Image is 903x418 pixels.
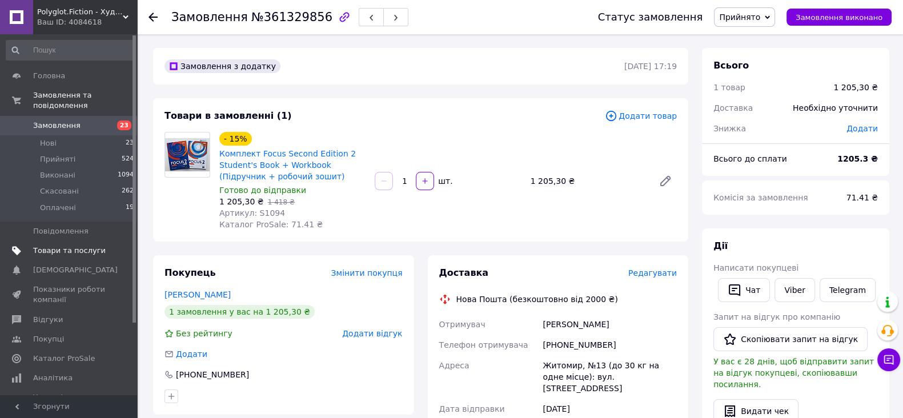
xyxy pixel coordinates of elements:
span: Додати відгук [342,329,402,338]
span: Покупець [164,267,216,278]
input: Пошук [6,40,135,61]
button: Чат [718,278,770,302]
span: Нові [40,138,57,148]
a: Telegram [820,278,876,302]
a: Редагувати [654,170,677,192]
span: Замовлення та повідомлення [33,90,137,111]
span: Доставка [439,267,489,278]
span: Повідомлення [33,226,89,236]
div: - 15% [219,132,252,146]
span: 19 [126,203,134,213]
span: Управління сайтом [33,392,106,413]
span: Замовлення виконано [796,13,882,22]
span: 1 205,30 ₴ [219,197,264,206]
span: Додати [846,124,878,133]
span: 1094 [118,170,134,180]
span: Головна [33,71,65,81]
span: Аналітика [33,373,73,383]
img: Комплект Focus Second Edition 2 Student's Book + Workbook (Підручник + робочий зошит) [165,138,210,172]
div: 1 замовлення у вас на 1 205,30 ₴ [164,305,315,319]
span: Замовлення [171,10,248,24]
span: Замовлення [33,120,81,131]
div: Замовлення з додатку [164,59,280,73]
a: [PERSON_NAME] [164,290,231,299]
span: Написати покупцеві [713,263,798,272]
span: Всього [713,60,749,71]
span: 71.41 ₴ [846,193,878,202]
span: 23 [117,120,131,130]
span: Без рейтингу [176,329,232,338]
span: Додати [176,349,207,359]
span: 1 418 ₴ [268,198,295,206]
span: Оплачені [40,203,76,213]
a: Viber [774,278,814,302]
span: [DEMOGRAPHIC_DATA] [33,265,118,275]
span: Комісія за замовлення [713,193,808,202]
span: 23 [126,138,134,148]
span: Артикул: S1094 [219,208,285,218]
span: Прийнято [719,13,760,22]
span: Товари та послуги [33,246,106,256]
span: Дії [713,240,728,251]
span: Каталог ProSale: 71.41 ₴ [219,220,323,229]
div: [PHONE_NUMBER] [540,335,679,355]
div: Нова Пошта (безкоштовно від 2000 ₴) [453,294,621,305]
span: Редагувати [628,268,677,278]
span: Каталог ProSale [33,353,95,364]
span: Запит на відгук про компанію [713,312,840,321]
span: Готово до відправки [219,186,306,195]
span: Відгуки [33,315,63,325]
span: Змінити покупця [331,268,403,278]
span: Дата відправки [439,404,505,413]
span: 524 [122,154,134,164]
span: Виконані [40,170,75,180]
div: шт. [435,175,453,187]
span: Товари в замовленні (1) [164,110,292,121]
span: Додати товар [605,110,677,122]
time: [DATE] 17:19 [624,62,677,71]
span: У вас є 28 днів, щоб відправити запит на відгук покупцеві, скопіювавши посилання. [713,357,874,389]
span: Скасовані [40,186,79,196]
button: Чат з покупцем [877,348,900,371]
span: Телефон отримувача [439,340,528,349]
div: 1 205,30 ₴ [526,173,649,189]
button: Скопіювати запит на відгук [713,327,868,351]
button: Замовлення виконано [786,9,892,26]
span: Polyglot.Fiction - Художня література без кордонів! [37,7,123,17]
span: Прийняті [40,154,75,164]
div: Необхідно уточнити [786,95,885,120]
div: 1 205,30 ₴ [833,82,878,93]
div: [PHONE_NUMBER] [175,369,250,380]
div: [PERSON_NAME] [540,314,679,335]
span: 262 [122,186,134,196]
div: Повернутися назад [149,11,158,23]
b: 1205.3 ₴ [837,154,878,163]
span: №361329856 [251,10,332,24]
span: Показники роботи компанії [33,284,106,305]
span: Всього до сплати [713,154,787,163]
a: Комплект Focus Second Edition 2 Student's Book + Workbook (Підручник + робочий зошит) [219,149,356,181]
span: 1 товар [713,83,745,92]
span: Доставка [713,103,753,112]
span: Покупці [33,334,64,344]
span: Отримувач [439,320,485,329]
span: Знижка [713,124,746,133]
div: Житомир, №13 (до 30 кг на одне місце): вул. [STREET_ADDRESS] [540,355,679,399]
div: Статус замовлення [598,11,703,23]
span: Адреса [439,361,469,370]
div: Ваш ID: 4084618 [37,17,137,27]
